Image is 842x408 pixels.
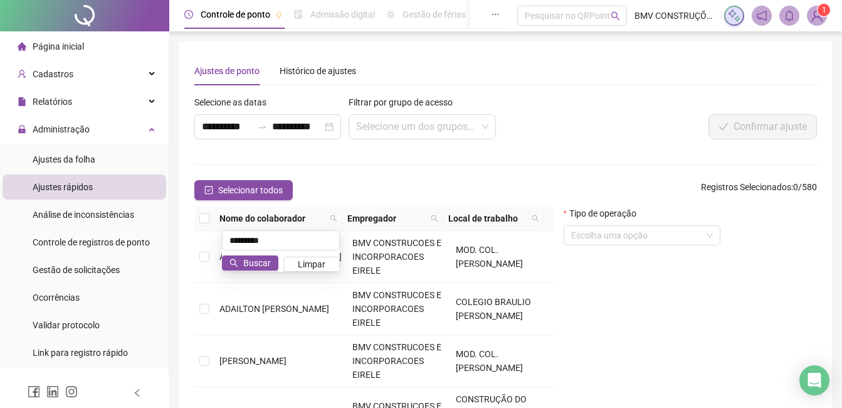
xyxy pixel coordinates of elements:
[456,297,531,321] span: COLEGIO BRAULIO [PERSON_NAME]
[257,122,267,132] span: swap-right
[327,209,340,228] span: search
[634,9,717,23] span: BMV CONSTRUÇÕES E INCORPORAÇÕES
[18,70,26,78] span: user-add
[283,257,340,272] button: Limpar
[352,342,441,380] span: BMV CONSTRUCOES E INCORPORACOES EIRELE
[727,9,741,23] img: sparkle-icon.fc2bf0ac1784a2077858766a79e2daf3.svg
[33,293,80,303] span: Ocorrências
[33,348,128,358] span: Link para registro rápido
[491,10,500,19] span: ellipsis
[33,182,93,192] span: Ajustes rápidos
[18,42,26,51] span: home
[33,124,90,134] span: Administração
[243,256,271,270] span: Buscar
[799,365,829,395] div: Open Intercom Messenger
[33,154,95,164] span: Ajustes da folha
[310,9,375,19] span: Admissão digital
[194,180,293,200] button: Selecionar todos
[386,10,395,19] span: sun
[275,11,283,19] span: pushpin
[33,320,100,330] span: Validar protocolo
[219,304,329,314] span: ADAILTON [PERSON_NAME]
[46,385,59,398] span: linkedin
[218,183,283,197] span: Selecionar todos
[808,6,826,25] img: 66634
[194,64,260,78] div: Ajustes de ponto
[784,10,795,21] span: bell
[818,4,830,16] sup: Atualize o seu contato no menu Meus Dados
[219,356,287,366] span: [PERSON_NAME]
[448,212,526,225] span: Local de trabalho
[33,265,120,275] span: Gestão de solicitações
[756,10,767,21] span: notification
[28,385,40,398] span: facebook
[431,215,438,222] span: search
[701,180,817,200] span: : 0 / 580
[18,97,26,106] span: file
[133,389,142,397] span: left
[456,349,523,373] span: MOD. COL. [PERSON_NAME]
[222,255,278,271] button: Buscar
[352,290,441,328] span: BMV CONSTRUCOES E INCORPORACOES EIRELE
[822,6,826,14] span: 1
[428,209,441,228] span: search
[201,9,270,19] span: Controle de ponto
[280,64,356,78] div: Histórico de ajustes
[708,114,817,139] button: Confirmar ajuste
[257,122,267,132] span: to
[33,210,134,220] span: Análise de inconsistências
[184,10,193,19] span: clock-circle
[352,238,441,276] span: BMV CONSTRUCOES E INCORPORACOES EIRELE
[532,215,539,222] span: search
[294,10,303,19] span: file-done
[701,182,791,192] span: Registros Selecionados
[65,385,78,398] span: instagram
[330,215,337,222] span: search
[219,252,342,262] span: ADAILTON DE [PERSON_NAME]
[219,212,325,225] span: Nome do colaborador
[33,69,73,79] span: Cadastros
[194,95,275,109] label: Selecione as datas
[611,11,620,21] span: search
[298,257,325,271] span: Limpar
[456,245,523,269] span: MOD. COL. [PERSON_NAME]
[403,9,466,19] span: Gestão de férias
[564,207,645,220] label: Tipo de operação
[529,209,542,228] span: search
[33,41,84,51] span: Página inicial
[229,259,238,267] span: search
[33,97,72,107] span: Relatórios
[18,125,26,134] span: lock
[204,186,213,195] span: check-square
[347,212,426,225] span: Empregador
[33,237,150,247] span: Controle de registros de ponto
[349,95,461,109] label: Filtrar por grupo de acesso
